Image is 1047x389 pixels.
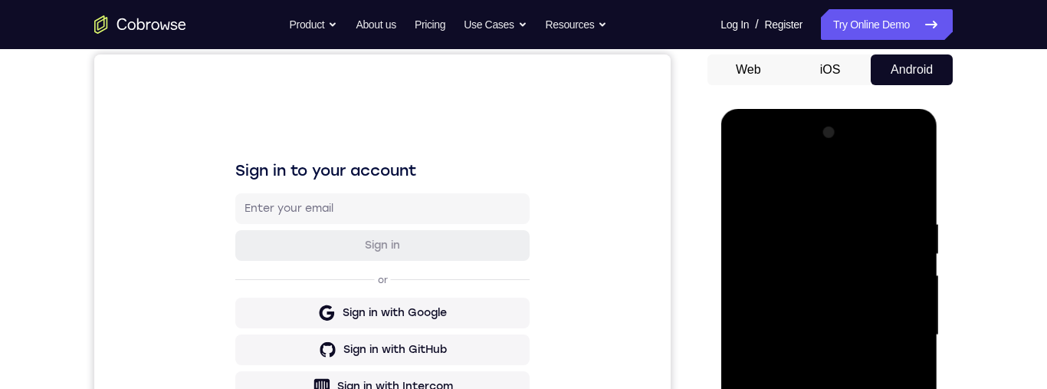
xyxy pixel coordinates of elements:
[248,251,353,266] div: Sign in with Google
[141,243,435,274] button: Sign in with Google
[546,9,608,40] button: Resources
[94,15,186,34] a: Go to the home page
[755,15,758,34] span: /
[415,9,445,40] a: Pricing
[720,9,749,40] a: Log In
[281,219,297,232] p: or
[141,176,435,206] button: Sign in
[141,317,435,348] button: Sign in with Intercom
[821,9,953,40] a: Try Online Demo
[765,9,802,40] a: Register
[249,288,353,303] div: Sign in with GitHub
[141,280,435,311] button: Sign in with GitHub
[150,147,426,162] input: Enter your email
[141,354,435,384] button: Sign in with Zendesk
[789,54,871,85] button: iOS
[245,361,357,377] div: Sign in with Zendesk
[464,9,527,40] button: Use Cases
[707,54,789,85] button: Web
[871,54,953,85] button: Android
[243,325,359,340] div: Sign in with Intercom
[141,105,435,127] h1: Sign in to your account
[356,9,395,40] a: About us
[290,9,338,40] button: Product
